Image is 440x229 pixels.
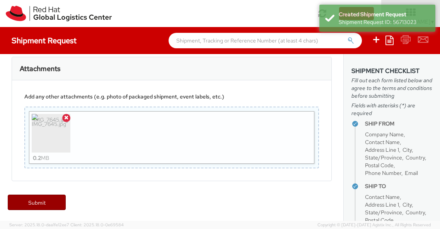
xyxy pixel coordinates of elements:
strong: 0.2 [33,154,41,161]
img: rh-logistics-00dfa346123c4ec078e1.svg [6,6,112,21]
div: MB [33,153,49,163]
div: Add any other attachments (e.g. photo of packaged shipment, event labels, etc.) [24,93,319,100]
span: Phone Number [365,170,401,176]
div: Shipment Request ID: 56713023 [339,18,430,26]
span: Postal Code [365,162,394,169]
img: IMG_7645.jpg [32,114,70,153]
span: Contact Name [365,139,400,146]
span: City [402,146,412,153]
span: City [402,201,412,208]
h3: Attachments [20,65,60,73]
span: State/Province [365,209,402,216]
span: Fill out each form listed below and agree to the terms and conditions before submitting [351,76,432,100]
div: Created Shipment Request [339,10,430,18]
span: Company Name [365,131,404,138]
h4: Ship From [365,121,432,127]
input: Shipment, Tracking or Reference Number (at least 4 chars) [169,33,362,48]
span: Copyright © [DATE]-[DATE] Agistix Inc., All Rights Reserved [317,222,431,228]
a: Submit [8,195,66,210]
span: State/Province [365,154,402,161]
span: Server: 2025.18.0-daa1fe12ee7 [9,222,69,227]
span: Client: 2025.18.0-0e69584 [70,222,124,227]
span: Address Line 1 [365,146,399,153]
h4: Ship To [365,183,432,189]
span: Email [405,170,418,176]
span: Fields with asterisks (*) are required [351,102,432,117]
span: Country [406,154,425,161]
span: Contact Name [365,193,400,200]
span: Postal Code [365,217,394,224]
span: Country [406,209,425,216]
h3: Shipment Checklist [351,68,432,75]
h4: Shipment Request [12,36,77,45]
span: Address Line 1 [365,201,399,208]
